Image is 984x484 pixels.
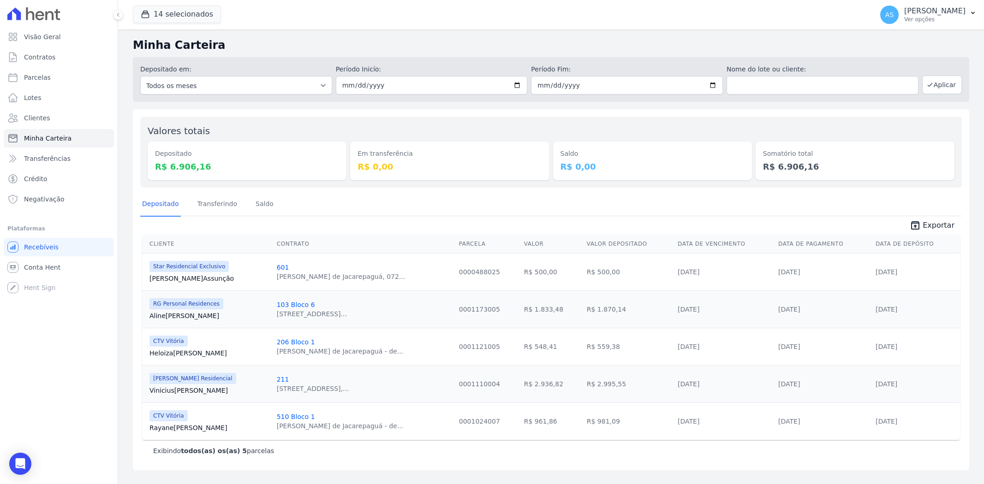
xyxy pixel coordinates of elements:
[149,348,269,358] a: Heloiza[PERSON_NAME]
[24,195,65,204] span: Negativação
[455,235,520,254] th: Parcela
[763,160,947,173] dd: R$ 6.906,16
[4,238,114,256] a: Recebíveis
[459,380,500,388] a: 0001110004
[459,418,500,425] a: 0001024007
[277,421,403,431] div: [PERSON_NAME] de Jacarepaguá - de...
[273,235,455,254] th: Contrato
[876,268,897,276] a: [DATE]
[583,402,674,440] td: R$ 981,09
[763,149,947,159] dt: Somatório total
[277,264,289,271] a: 601
[4,149,114,168] a: Transferências
[583,253,674,290] td: R$ 500,00
[459,306,500,313] a: 0001173005
[142,235,273,254] th: Cliente
[4,48,114,66] a: Contratos
[277,272,406,281] div: [PERSON_NAME] de Jacarepaguá, 072...
[520,402,583,440] td: R$ 961,86
[583,328,674,365] td: R$ 559,38
[520,328,583,365] td: R$ 548,41
[561,160,745,173] dd: R$ 0,00
[24,242,59,252] span: Recebíveis
[196,193,239,217] a: Transferindo
[583,365,674,402] td: R$ 2.995,55
[9,453,31,475] div: Open Intercom Messenger
[149,336,188,347] span: CTV Vitória
[149,261,229,272] span: Star Residencial Exclusivo
[7,223,110,234] div: Plataformas
[140,65,191,73] label: Depositado em:
[778,343,800,350] a: [DATE]
[149,274,269,283] a: [PERSON_NAME]Assunção
[24,73,51,82] span: Parcelas
[876,343,897,350] a: [DATE]
[277,384,349,393] div: [STREET_ADDRESS],...
[24,134,72,143] span: Minha Carteira
[876,306,897,313] a: [DATE]
[277,309,347,319] div: [STREET_ADDRESS]...
[133,37,969,53] h2: Minha Carteira
[277,376,289,383] a: 211
[133,6,221,23] button: 14 selecionados
[678,418,699,425] a: [DATE]
[149,311,269,320] a: Aline[PERSON_NAME]
[778,380,800,388] a: [DATE]
[358,160,542,173] dd: R$ 0,00
[24,174,48,183] span: Crédito
[778,268,800,276] a: [DATE]
[153,446,274,455] p: Exibindo parcelas
[531,65,723,74] label: Período Fim:
[336,65,528,74] label: Período Inicío:
[254,193,275,217] a: Saldo
[778,418,800,425] a: [DATE]
[459,343,500,350] a: 0001121005
[140,193,181,217] a: Depositado
[24,53,55,62] span: Contratos
[24,263,60,272] span: Conta Hent
[24,154,71,163] span: Transferências
[678,268,699,276] a: [DATE]
[24,93,42,102] span: Lotes
[876,418,897,425] a: [DATE]
[155,149,339,159] dt: Depositado
[678,380,699,388] a: [DATE]
[520,235,583,254] th: Valor
[4,28,114,46] a: Visão Geral
[4,89,114,107] a: Lotes
[4,109,114,127] a: Clientes
[910,220,921,231] i: unarchive
[277,301,315,308] a: 103 Bloco 6
[149,373,236,384] span: [PERSON_NAME] Residencial
[561,149,745,159] dt: Saldo
[4,68,114,87] a: Parcelas
[277,338,315,346] a: 206 Bloco 1
[148,125,210,136] label: Valores totais
[520,253,583,290] td: R$ 500,00
[778,306,800,313] a: [DATE]
[24,32,61,41] span: Visão Geral
[149,298,223,309] span: RG Personal Residences
[358,149,542,159] dt: Em transferência
[149,410,188,421] span: CTV Vitória
[277,347,403,356] div: [PERSON_NAME] de Jacarepaguá - de...
[24,113,50,123] span: Clientes
[902,220,962,233] a: unarchive Exportar
[4,129,114,148] a: Minha Carteira
[873,2,984,28] button: AS [PERSON_NAME] Ver opções
[775,235,872,254] th: Data de Pagamento
[876,380,897,388] a: [DATE]
[583,235,674,254] th: Valor Depositado
[4,190,114,208] a: Negativação
[923,220,954,231] span: Exportar
[155,160,339,173] dd: R$ 6.906,16
[4,170,114,188] a: Crédito
[520,365,583,402] td: R$ 2.936,82
[459,268,500,276] a: 0000488025
[149,423,269,432] a: Rayane[PERSON_NAME]
[904,16,966,23] p: Ver opções
[674,235,775,254] th: Data de Vencimento
[885,12,894,18] span: AS
[583,290,674,328] td: R$ 1.870,14
[277,413,315,420] a: 510 Bloco 1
